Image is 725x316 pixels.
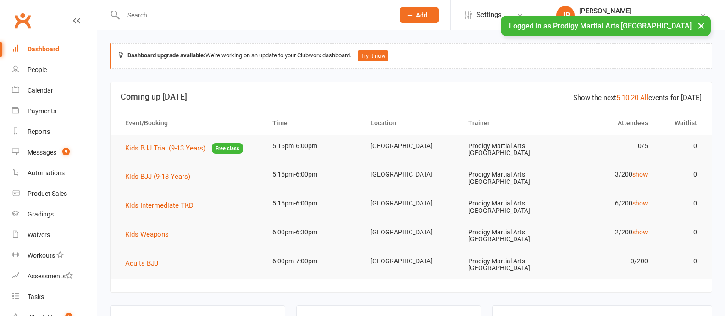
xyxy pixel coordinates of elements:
[631,94,638,102] a: 20
[28,66,47,73] div: People
[362,193,460,214] td: [GEOGRAPHIC_DATA]
[12,60,97,80] a: People
[28,45,59,53] div: Dashboard
[28,128,50,135] div: Reports
[28,293,44,300] div: Tasks
[264,111,362,135] th: Time
[264,193,362,214] td: 5:15pm-6:00pm
[125,200,200,211] button: Kids Intermediate TKD
[264,135,362,157] td: 5:15pm-6:00pm
[125,172,190,181] span: Kids BJJ (9-13 Years)
[117,111,264,135] th: Event/Booking
[622,94,629,102] a: 10
[28,252,55,259] div: Workouts
[12,204,97,225] a: Gradings
[579,15,699,23] div: Prodigy Martial Arts [GEOGRAPHIC_DATA]
[121,9,388,22] input: Search...
[460,111,558,135] th: Trainer
[125,230,169,238] span: Kids Weapons
[125,259,158,267] span: Adults BJJ
[556,6,575,24] div: JB
[509,22,693,30] span: Logged in as Prodigy Martial Arts [GEOGRAPHIC_DATA].
[400,7,439,23] button: Add
[28,87,53,94] div: Calendar
[264,250,362,272] td: 6:00pm-7:00pm
[12,142,97,163] a: Messages 9
[125,201,194,210] span: Kids Intermediate TKD
[28,107,56,115] div: Payments
[125,171,197,182] button: Kids BJJ (9-13 Years)
[656,135,705,157] td: 0
[476,5,502,25] span: Settings
[558,135,656,157] td: 0/5
[12,183,97,204] a: Product Sales
[12,266,97,287] a: Assessments
[362,250,460,272] td: [GEOGRAPHIC_DATA]
[362,222,460,243] td: [GEOGRAPHIC_DATA]
[28,169,65,177] div: Automations
[11,9,34,32] a: Clubworx
[656,193,705,214] td: 0
[640,94,648,102] a: All
[632,171,648,178] a: show
[632,228,648,236] a: show
[110,43,712,69] div: We're working on an update to your Clubworx dashboard.
[121,92,702,101] h3: Coming up [DATE]
[28,272,73,280] div: Assessments
[12,287,97,307] a: Tasks
[616,94,620,102] a: 5
[558,111,656,135] th: Attendees
[12,245,97,266] a: Workouts
[125,258,165,269] button: Adults BJJ
[127,52,205,59] strong: Dashboard upgrade available:
[558,164,656,185] td: 3/200
[28,231,50,238] div: Waivers
[362,135,460,157] td: [GEOGRAPHIC_DATA]
[264,164,362,185] td: 5:15pm-6:00pm
[12,39,97,60] a: Dashboard
[362,111,460,135] th: Location
[632,200,648,207] a: show
[212,143,243,154] span: Free class
[358,50,388,61] button: Try it now
[656,222,705,243] td: 0
[656,164,705,185] td: 0
[12,122,97,142] a: Reports
[693,16,709,35] button: ×
[62,148,70,155] span: 9
[416,11,427,19] span: Add
[460,222,558,250] td: Prodigy Martial Arts [GEOGRAPHIC_DATA]
[460,193,558,222] td: Prodigy Martial Arts [GEOGRAPHIC_DATA]
[12,80,97,101] a: Calendar
[573,92,702,103] div: Show the next events for [DATE]
[12,101,97,122] a: Payments
[460,250,558,279] td: Prodigy Martial Arts [GEOGRAPHIC_DATA]
[558,222,656,243] td: 2/200
[656,111,705,135] th: Waitlist
[28,190,67,197] div: Product Sales
[28,149,56,156] div: Messages
[460,135,558,164] td: Prodigy Martial Arts [GEOGRAPHIC_DATA]
[125,229,175,240] button: Kids Weapons
[579,7,699,15] div: [PERSON_NAME]
[12,163,97,183] a: Automations
[264,222,362,243] td: 6:00pm-6:30pm
[460,164,558,193] td: Prodigy Martial Arts [GEOGRAPHIC_DATA]
[558,250,656,272] td: 0/200
[125,144,205,152] span: Kids BJJ Trial (9-13 Years)
[28,211,54,218] div: Gradings
[558,193,656,214] td: 6/200
[125,143,243,154] button: Kids BJJ Trial (9-13 Years)Free class
[656,250,705,272] td: 0
[362,164,460,185] td: [GEOGRAPHIC_DATA]
[12,225,97,245] a: Waivers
